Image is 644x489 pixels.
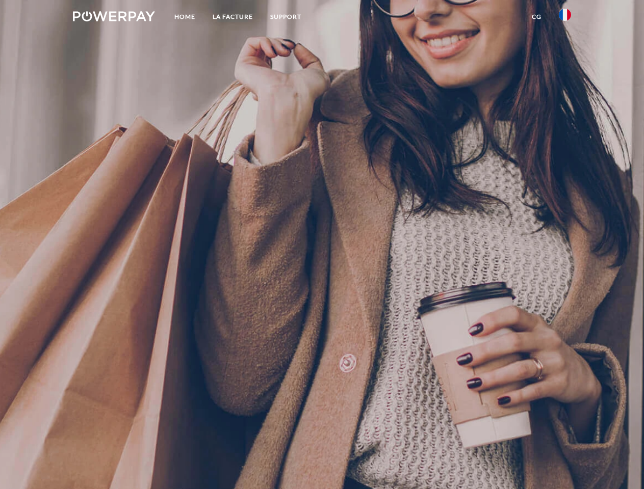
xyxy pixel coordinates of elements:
[559,9,571,21] img: fr
[523,8,550,26] a: CG
[166,8,204,26] a: Home
[204,8,262,26] a: LA FACTURE
[73,11,155,21] img: logo-powerpay-white.svg
[262,8,310,26] a: Support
